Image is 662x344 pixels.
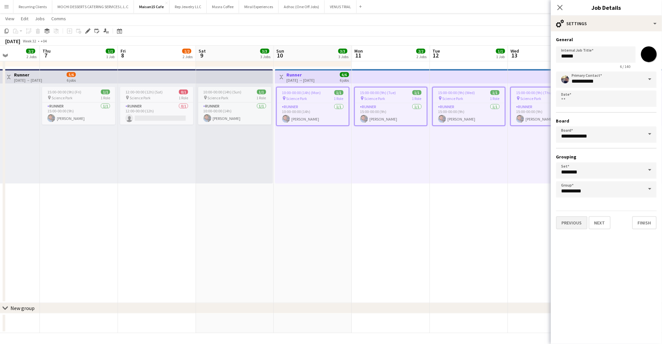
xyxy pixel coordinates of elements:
span: Science Park [52,95,73,100]
button: Maisan15 Cafe [134,0,170,13]
div: 1 Job [106,54,115,59]
span: 10:00-00:00 (14h) (Mon) [282,90,321,95]
span: 1/1 [257,90,266,94]
a: Edit [18,14,31,23]
span: 1 Role [179,95,188,100]
app-job-card: 10:00-00:00 (14h) (Mon)1/1 Science Park1 RoleRunner1/110:00-00:00 (14h)[PERSON_NAME] [276,87,349,126]
div: 2 Jobs [26,54,37,59]
span: 1/1 [334,90,344,95]
app-job-card: 15:00-00:00 (9h) (Fri)1/1 Science Park1 RoleRunner1/115:00-00:00 (9h)[PERSON_NAME] [42,87,115,125]
span: Mon [355,48,363,54]
span: 6 / 140 [615,64,636,69]
span: 5/6 [67,72,76,77]
span: Edit [21,16,28,22]
span: Comms [51,16,66,22]
span: 1 Role [490,96,500,101]
span: 8 [120,52,126,59]
span: 1 Role [412,96,422,101]
span: 15:00-00:00 (9h) (Thu) [516,90,553,95]
span: 9 [198,52,206,59]
span: View [5,16,14,22]
button: Masra Coffee [207,0,239,13]
span: 1/1 [101,90,110,94]
span: Science Park [286,96,307,101]
h3: Job Details [551,3,662,12]
span: 1/2 [182,49,191,54]
span: Week 32 [22,39,38,43]
span: 10:00-00:00 (14h) (Sun) [203,90,242,94]
button: Miral Experiences [239,0,279,13]
button: Previous [556,216,588,229]
span: Thu [42,48,51,54]
span: 1 Role [101,95,110,100]
span: 1/1 [496,49,505,54]
a: View [3,14,17,23]
span: 6/6 [340,72,349,77]
app-card-role: Runner1/110:00-00:00 (14h)[PERSON_NAME] [198,103,271,125]
span: 2/2 [26,49,35,54]
button: MOCHI DESSERTS CATERING SERVICES L.L.C [52,0,134,13]
app-card-role: Runner1/115:00-00:00 (9h)[PERSON_NAME] [355,103,427,125]
div: 3 Jobs [261,54,271,59]
div: 15:00-00:00 (9h) (Thu)1/1 Science Park1 RoleRunner1/115:00-00:00 (9h)[PERSON_NAME] [510,87,584,126]
span: 7 [41,52,51,59]
span: 15:00-00:00 (9h) (Tue) [360,90,396,95]
h3: Runner [14,72,42,78]
span: Science Park [208,95,229,100]
span: 1/1 [491,90,500,95]
span: 12 [432,52,440,59]
span: 0/1 [179,90,188,94]
span: Wed [511,48,519,54]
span: 1/1 [412,90,422,95]
button: Recurring Clients [13,0,52,13]
span: 1/1 [106,49,115,54]
span: 12:00-00:00 (12h) (Sat) [125,90,163,94]
a: Comms [49,14,69,23]
span: 15:00-00:00 (9h) (Wed) [438,90,475,95]
div: New group [10,305,35,312]
app-job-card: 10:00-00:00 (14h) (Sun)1/1 Science Park1 RoleRunner1/110:00-00:00 (14h)[PERSON_NAME] [198,87,271,125]
app-card-role: Runner1/115:00-00:00 (9h)[PERSON_NAME] [42,103,115,125]
span: Science Park [130,95,151,100]
app-job-card: 15:00-00:00 (9h) (Tue)1/1 Science Park1 RoleRunner1/115:00-00:00 (9h)[PERSON_NAME] [354,87,428,126]
span: Sun [277,48,284,54]
app-card-role: Runner1/110:00-00:00 (14h)[PERSON_NAME] [277,103,349,125]
app-job-card: 15:00-00:00 (9h) (Wed)1/1 Science Park1 RoleRunner1/115:00-00:00 (9h)[PERSON_NAME] [432,87,506,126]
span: 3/3 [260,49,269,54]
span: 15:00-00:00 (9h) (Fri) [47,90,81,94]
div: [DATE] → [DATE] [287,78,315,83]
app-job-card: 12:00-00:00 (12h) (Sat)0/1 Science Park1 RoleRunner0/112:00-00:00 (12h) [120,87,193,125]
div: 1 Job [496,54,505,59]
a: Jobs [32,14,47,23]
span: 1 Role [334,96,344,101]
button: Rep Jewelry LLC [170,0,207,13]
span: Sat [199,48,206,54]
button: Finish [632,216,657,229]
app-card-role: Runner0/112:00-00:00 (12h) [120,103,193,125]
h3: Grouping [556,154,657,160]
button: Adhoc (One Off Jobs) [279,0,325,13]
span: Fri [121,48,126,54]
span: 1 Role [257,95,266,100]
app-card-role: Runner1/115:00-00:00 (9h)[PERSON_NAME] [433,103,505,125]
h3: Runner [287,72,315,78]
span: Science Park [443,96,463,101]
div: 6 jobs [67,77,76,83]
h3: Board [556,118,657,124]
span: 13 [510,52,519,59]
button: VENUS TRIAL [325,0,357,13]
h3: General [556,37,657,42]
span: 11 [354,52,363,59]
span: 2/2 [416,49,426,54]
span: Jobs [35,16,45,22]
div: [DATE] [5,38,20,44]
div: 3 Jobs [339,54,349,59]
span: Science Park [521,96,541,101]
div: 2 Jobs [183,54,193,59]
div: +04 [40,39,47,43]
